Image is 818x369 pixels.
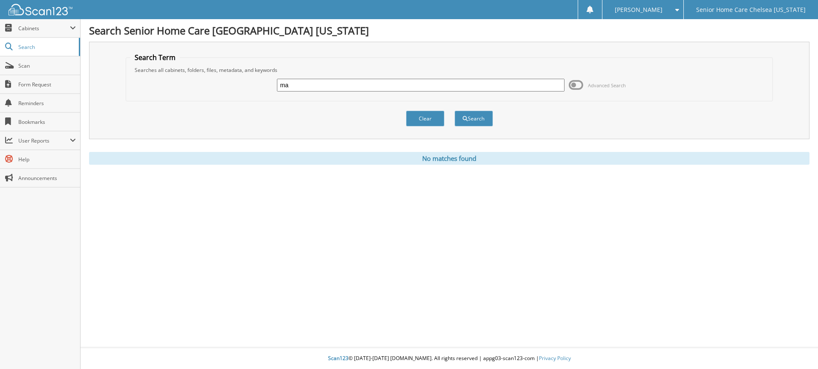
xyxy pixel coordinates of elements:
legend: Search Term [130,53,180,62]
div: No matches found [89,152,809,165]
h1: Search Senior Home Care [GEOGRAPHIC_DATA] [US_STATE] [89,23,809,37]
span: Bookmarks [18,118,76,126]
span: Cabinets [18,25,70,32]
span: Scan [18,62,76,69]
span: Scan123 [328,355,349,362]
span: Reminders [18,100,76,107]
span: [PERSON_NAME] [615,7,662,12]
div: © [DATE]-[DATE] [DOMAIN_NAME]. All rights reserved | appg03-scan123-com | [81,348,818,369]
span: Advanced Search [588,82,626,89]
div: Searches all cabinets, folders, files, metadata, and keywords [130,66,769,74]
span: Search [18,43,75,51]
button: Clear [406,111,444,126]
span: Senior Home Care Chelsea [US_STATE] [696,7,806,12]
iframe: Chat Widget [775,328,818,369]
span: Form Request [18,81,76,88]
a: Privacy Policy [539,355,571,362]
span: User Reports [18,137,70,144]
button: Search [455,111,493,126]
img: scan123-logo-white.svg [9,4,72,15]
span: Help [18,156,76,163]
span: Announcements [18,174,76,182]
